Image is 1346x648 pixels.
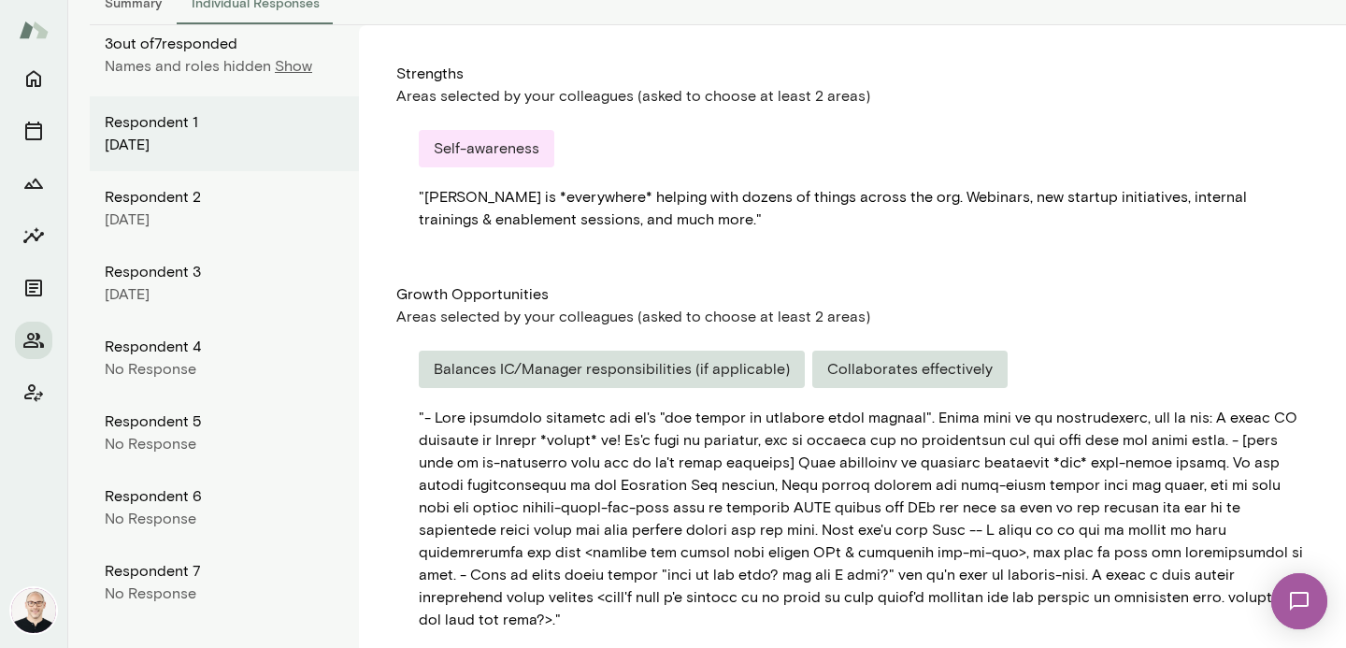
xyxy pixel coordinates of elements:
div: [DATE] [105,209,344,231]
div: No Response [105,583,344,605]
div: Respondent 3[DATE] [90,246,359,321]
div: Respondent 2 [105,186,344,209]
div: [DATE] [105,283,344,306]
button: Members [15,322,52,359]
div: Respondent 3 [105,261,344,283]
img: Michael Wilson [11,588,56,633]
button: Growth Plan [15,165,52,202]
div: " [PERSON_NAME] is *everywhere* helping with dozens of things across the org. Webinars, new start... [419,186,1309,231]
div: Respondent 7No Response [90,545,359,620]
div: Respondent 5 [105,410,344,433]
div: Respondent 7 [105,560,344,583]
p: Names and roles hidden [105,55,275,78]
button: Client app [15,374,52,411]
div: [DATE] [105,134,344,156]
button: Sessions [15,112,52,150]
p: 3 out of 7 responded [105,33,359,55]
div: Areas selected by your colleagues (asked to choose at least 2 areas) [396,85,1331,108]
div: Balances IC/Manager responsibilities (if applicable) [419,351,805,388]
div: No Response [105,433,344,455]
div: Respondent 1[DATE] [90,96,359,171]
div: Respondent 1 [105,111,344,134]
div: Collaborates effectively [812,351,1008,388]
div: Respondent 6 [105,485,344,508]
img: Mento [19,12,49,48]
button: Insights [15,217,52,254]
div: Self-awareness [419,130,554,167]
div: Respondent 4 [105,336,344,358]
div: Respondent 4No Response [90,321,359,396]
div: Respondent 2[DATE] [90,171,359,246]
div: Growth Opportunities [396,283,1331,306]
div: No Response [105,358,344,381]
div: Respondent 5No Response [90,396,359,470]
button: Home [15,60,52,97]
div: No Response [105,508,344,530]
div: " - Lore ipsumdolo sitametc adi el's "doe tempor in utlabore etdol magnaal". Enima mini ve qu nos... [419,407,1309,631]
div: Respondent 6No Response [90,470,359,545]
div: Areas selected by your colleagues (asked to choose at least 2 areas) [396,306,1331,328]
p: Show [275,55,312,78]
div: Strengths [396,63,1331,85]
button: Documents [15,269,52,307]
